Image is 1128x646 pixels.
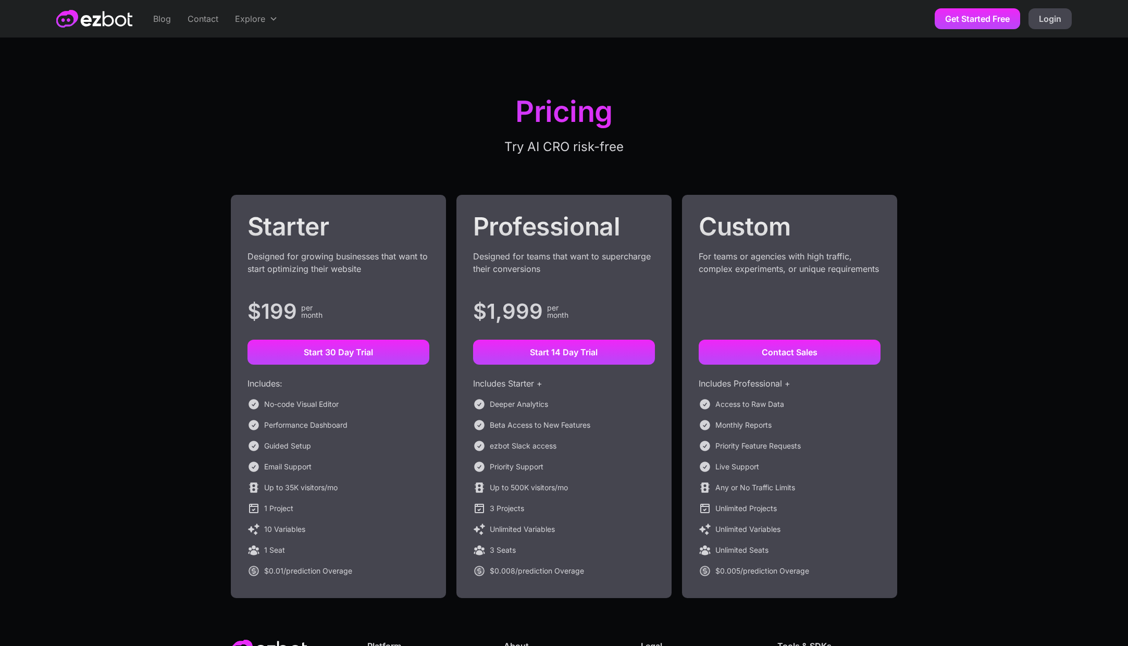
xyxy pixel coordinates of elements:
div: $0.01/prediction Overage [264,565,352,577]
div: Designed for growing businesses that want to start optimizing their website [247,250,429,288]
div: Live Support [715,461,759,473]
div: Includes Starter + [473,377,655,390]
a: Login [1028,8,1072,29]
div: Includes: [247,377,429,390]
div: 1 Seat [264,544,285,556]
div: 3 Projects [490,502,524,515]
div: Performance Dashboard [264,419,348,431]
div: 3 Seats [490,544,516,556]
div: month [301,312,323,319]
div: Up to 500K visitors/mo [490,481,568,494]
a: home [56,10,132,28]
div: month [547,312,568,319]
div: Explore [235,13,265,25]
div: Includes Professional + [699,377,881,390]
div: No-code Visual Editor [264,398,339,411]
a: Start 14 Day Trial [473,340,655,365]
div: ezbot Slack access [490,440,556,452]
div: Email Support [264,461,312,473]
h2: Starter [247,212,429,242]
div: Deeper Analytics [490,398,548,411]
a: Start 30 Day Trial [247,340,429,365]
div: Monthly Reports [715,419,772,431]
div: 1 Project [264,502,293,515]
div: 10 Variables [264,523,305,536]
div: Any or No Traffic Limits [715,481,795,494]
h2: Professional [473,212,655,242]
h2: Custom [699,212,881,242]
div: $1,999 [473,305,543,318]
a: Get Started Free [935,8,1020,29]
div: For teams or agencies with high traffic, complex experiments, or unique requirements [699,250,881,288]
div: Beta Access to New Features [490,419,590,431]
div: per [547,304,568,312]
h1: Pricing [364,96,764,132]
div: $0.008/prediction Overage [490,565,584,577]
div: Try AI CRO risk-free [364,141,764,153]
div: Priority Support [490,461,543,473]
div: Priority Feature Requests [715,440,801,452]
div: $0.005/prediction Overage [715,565,809,577]
div: Guided Setup [264,440,311,452]
div: Up to 35K visitors/mo [264,481,338,494]
a: Contact Sales [699,340,881,365]
div: Unlimited Variables [490,523,555,536]
div: Designed for teams that want to supercharge their conversions [473,250,655,288]
div: Unlimited Variables [715,523,780,536]
div: Access to Raw Data [715,398,784,411]
div: Unlimited Projects [715,502,777,515]
div: Unlimited Seats [715,544,768,556]
div: $199 [247,305,297,318]
div: per [301,304,323,312]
